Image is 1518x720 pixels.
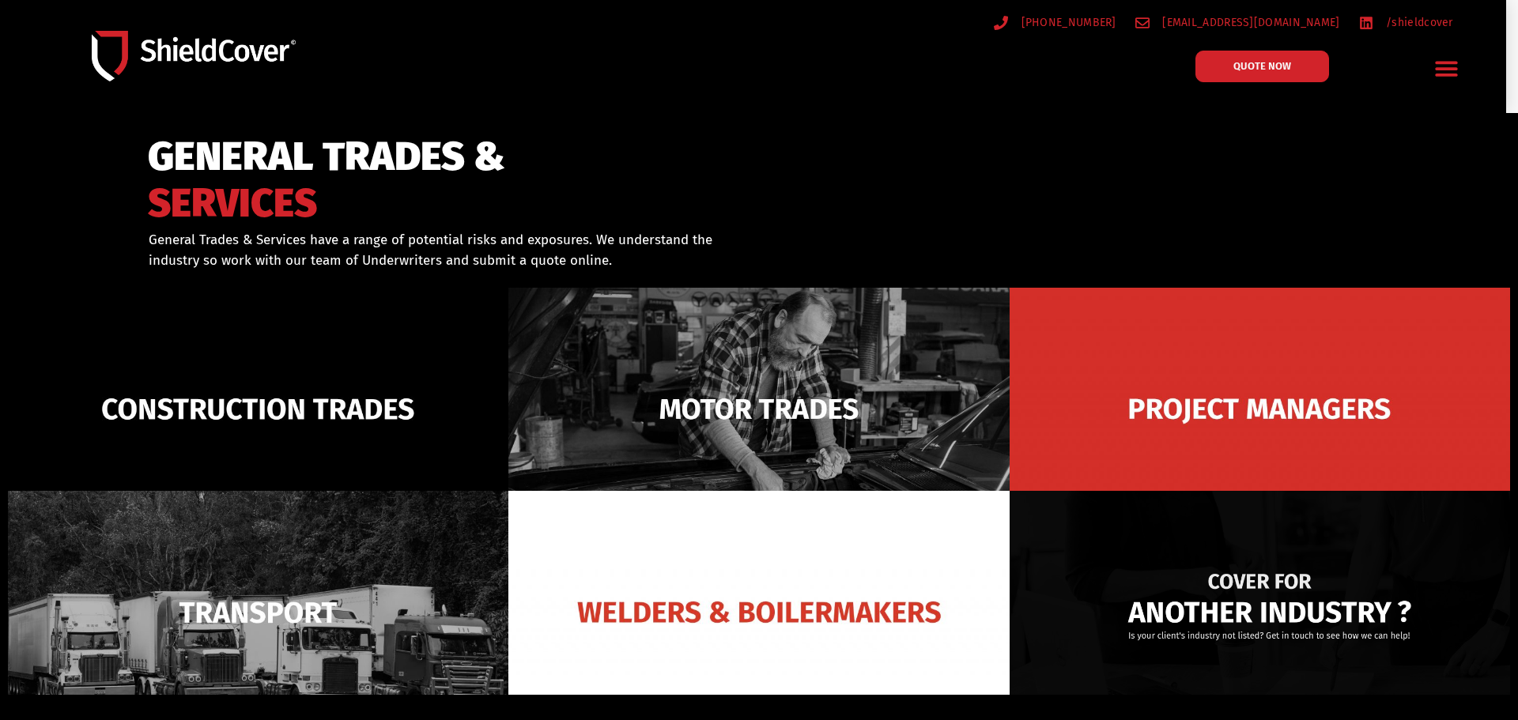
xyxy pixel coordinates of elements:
[1158,13,1339,32] span: [EMAIL_ADDRESS][DOMAIN_NAME]
[1135,13,1340,32] a: [EMAIL_ADDRESS][DOMAIN_NAME]
[994,13,1116,32] a: [PHONE_NUMBER]
[1233,61,1291,71] span: QUOTE NOW
[149,230,738,270] p: General Trades & Services have a range of potential risks and exposures. We understand the indust...
[1382,13,1453,32] span: /shieldcover
[148,141,505,173] span: GENERAL TRADES &
[1195,51,1329,82] a: QUOTE NOW
[1429,50,1466,87] div: Menu Toggle
[1018,13,1116,32] span: [PHONE_NUMBER]
[92,31,296,81] img: Shield-Cover-Underwriting-Australia-logo-full
[1359,13,1453,32] a: /shieldcover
